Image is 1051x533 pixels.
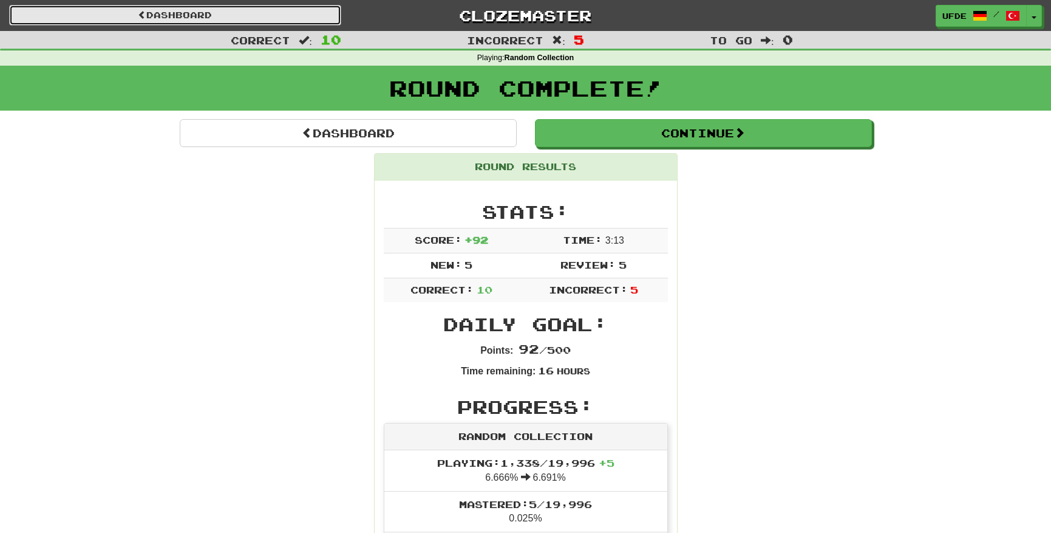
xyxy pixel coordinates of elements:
[384,202,668,222] h2: Stats:
[384,450,667,492] li: 6.666% 6.691%
[430,259,462,270] span: New:
[993,10,999,18] span: /
[710,34,752,46] span: To go
[4,76,1047,100] h1: Round Complete!
[375,154,677,181] div: Round Results
[599,457,614,469] span: + 5
[437,457,614,469] span: Playing: 1,338 / 19,996
[505,53,574,62] strong: Random Collection
[231,34,290,46] span: Correct
[299,35,312,46] span: :
[415,234,462,246] span: Score:
[519,342,539,356] span: 92
[761,35,774,46] span: :
[9,5,341,26] a: Dashboard
[552,35,565,46] span: :
[359,5,692,26] a: Clozemaster
[574,32,584,47] span: 5
[459,498,592,510] span: Mastered: 5 / 19,996
[410,284,474,295] span: Correct:
[557,366,590,376] small: Hours
[384,314,668,334] h2: Daily Goal:
[519,344,571,356] span: / 500
[560,259,616,270] span: Review:
[936,5,1027,27] a: ufde /
[630,284,638,295] span: 5
[783,32,793,47] span: 0
[464,234,488,246] span: + 92
[384,397,668,417] h2: Progress:
[467,34,543,46] span: Incorrect
[619,259,627,270] span: 5
[605,235,624,246] span: 3 : 13
[461,366,536,376] strong: Time remaining:
[477,284,492,295] span: 10
[549,284,628,295] span: Incorrect:
[942,10,967,21] span: ufde
[480,345,513,356] strong: Points:
[384,491,667,533] li: 0.025%
[538,365,554,376] span: 16
[464,259,472,270] span: 5
[384,424,667,450] div: Random Collection
[535,119,872,147] button: Continue
[321,32,341,47] span: 10
[180,119,517,147] a: Dashboard
[563,234,602,246] span: Time:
